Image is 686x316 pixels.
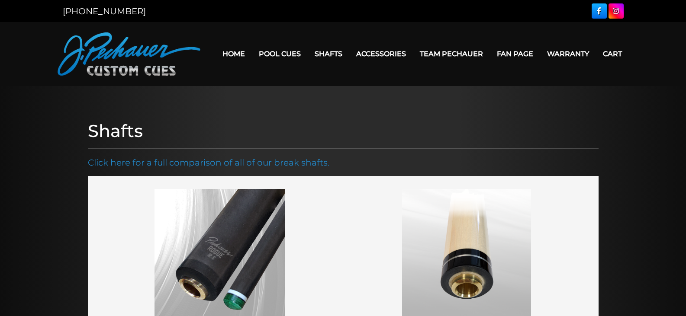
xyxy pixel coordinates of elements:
[216,43,252,65] a: Home
[596,43,629,65] a: Cart
[308,43,349,65] a: Shafts
[88,157,329,168] a: Click here for a full comparison of all of our break shafts.
[88,121,599,141] h1: Shafts
[63,6,146,16] a: [PHONE_NUMBER]
[540,43,596,65] a: Warranty
[252,43,308,65] a: Pool Cues
[349,43,413,65] a: Accessories
[58,32,200,76] img: Pechauer Custom Cues
[413,43,490,65] a: Team Pechauer
[490,43,540,65] a: Fan Page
